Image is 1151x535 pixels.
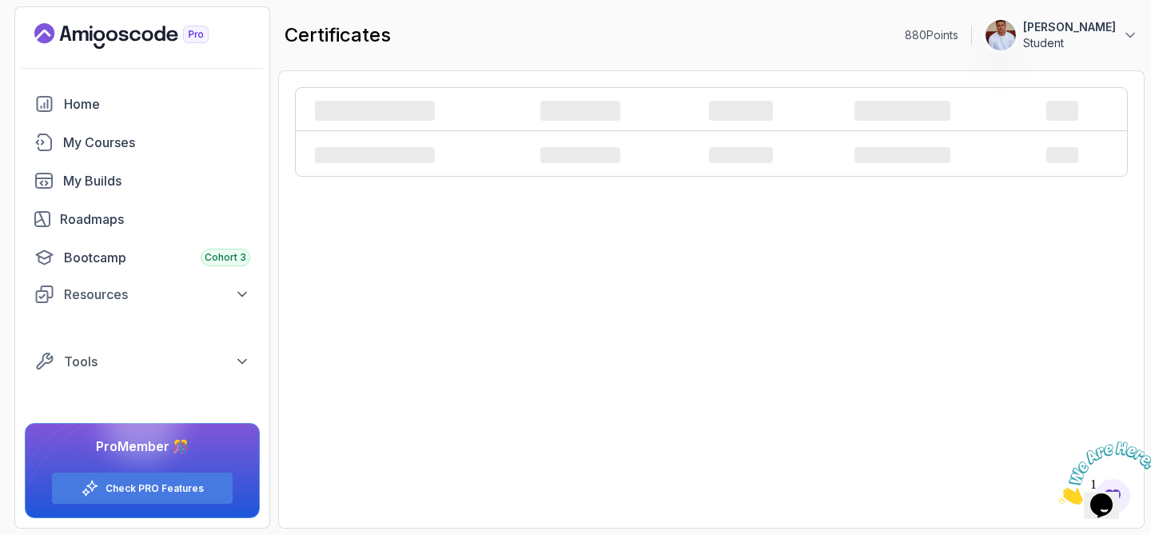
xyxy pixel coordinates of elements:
div: My Courses [63,133,250,152]
span: ‌ [1046,147,1078,163]
a: courses [25,126,260,158]
span: ‌ [296,91,1127,179]
div: Home [64,94,250,114]
div: Resources [64,285,250,304]
span: ‌ [709,101,773,121]
img: Chat attention grabber [6,6,106,70]
span: 1 [6,6,13,20]
p: 880 Points [905,27,958,43]
a: Landing page [34,23,245,49]
span: ‌ [315,101,435,121]
img: user profile image [986,20,1016,50]
p: [PERSON_NAME] [1023,19,1116,35]
span: ‌ [315,147,435,163]
a: bootcamp [25,242,260,273]
span: ‌ [540,101,620,121]
div: Bootcamp [64,248,250,267]
span: ‌ [1046,101,1078,121]
a: Check PRO Features [106,482,204,495]
iframe: chat widget [1052,435,1151,511]
div: Roadmaps [60,210,250,229]
span: ‌ [709,147,773,163]
div: My Builds [63,171,250,190]
h2: certificates [285,22,391,48]
span: ‌ [540,147,620,163]
button: Tools [25,347,260,376]
span: ‌ [854,101,950,121]
button: Check PRO Features [51,472,233,505]
a: builds [25,165,260,197]
span: Cohort 3 [205,251,246,264]
button: Resources [25,280,260,309]
button: user profile image[PERSON_NAME]Student [985,19,1138,51]
a: roadmaps [25,203,260,235]
p: Student [1023,35,1116,51]
span: ‌ [854,147,950,163]
a: home [25,88,260,120]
